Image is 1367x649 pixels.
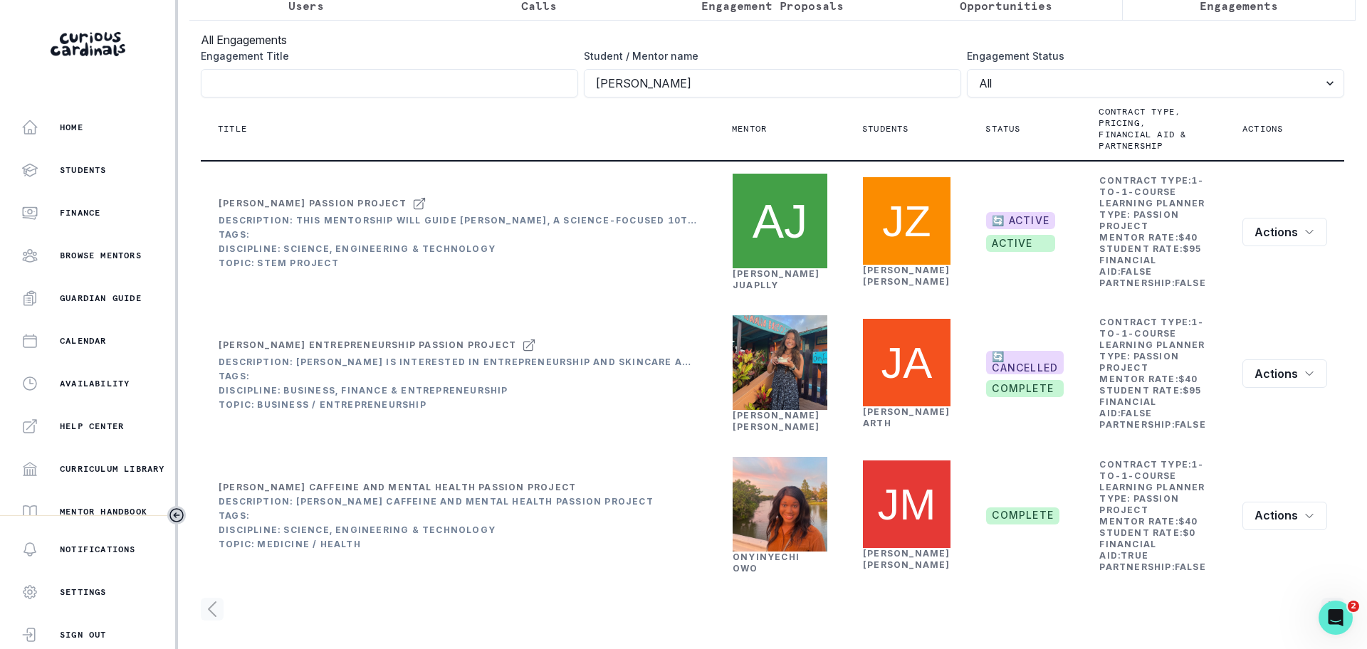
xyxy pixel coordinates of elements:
[1099,458,1208,574] td: Contract Type: Learning Planner Type: Mentor Rate: Student Rate: Financial Aid: Partnership:
[985,123,1020,134] p: Status
[201,31,1344,48] h3: All Engagements
[1319,601,1353,635] iframe: Intercom live chat
[1099,175,1204,197] b: 1-to-1-course
[60,335,107,347] p: Calendar
[986,235,1055,252] span: active
[986,507,1059,524] span: complete
[1183,243,1203,254] b: $ 95
[1175,419,1206,430] b: false
[60,629,107,640] p: Sign Out
[863,265,950,287] a: [PERSON_NAME] [PERSON_NAME]
[51,32,125,56] img: Curious Cardinals Logo
[60,207,100,218] p: Finance
[1121,550,1148,561] b: true
[1242,359,1327,388] button: row menu
[219,539,654,550] div: Topic: Medicine / Health
[1242,123,1283,134] p: Actions
[1099,351,1179,373] b: Passion Project
[219,399,697,411] div: Topic: Business / Entrepreneurship
[60,164,107,176] p: Students
[733,410,820,432] a: [PERSON_NAME] [PERSON_NAME]
[967,48,1336,63] label: Engagement Status
[201,48,570,63] label: Engagement Title
[219,258,697,269] div: Topic: STEM Project
[1348,601,1359,612] span: 2
[1099,209,1179,231] b: Passion Project
[219,510,654,522] div: Tags:
[733,552,800,574] a: Onyinyechi Owo
[60,378,130,389] p: Availability
[60,421,124,432] p: Help Center
[219,385,697,396] div: Discipline: Business, Finance & Entrepreneurship
[986,212,1055,229] span: 🔄 ACTIVE
[219,229,697,241] div: Tags:
[1183,527,1195,538] b: $ 0
[1178,232,1198,243] b: $ 40
[1321,598,1344,621] svg: page right
[1099,493,1179,515] b: Passion Project
[1175,561,1206,572] b: false
[732,123,767,134] p: Mentor
[1242,218,1327,246] button: row menu
[201,598,224,621] svg: page left
[986,380,1064,397] span: complete
[60,544,136,555] p: Notifications
[1099,317,1204,339] b: 1-to-1-course
[60,506,147,517] p: Mentor Handbook
[986,351,1064,375] span: 🔄 CANCELLED
[1099,174,1208,290] td: Contract Type: Learning Planner Type: Mentor Rate: Student Rate: Financial Aid: Partnership:
[219,243,697,255] div: Discipline: Science, Engineering & Technology
[862,123,909,134] p: Students
[219,357,697,368] div: Description: [PERSON_NAME] is interested in entrepreneurship and skincare and is looking for a me...
[60,463,165,475] p: Curriculum Library
[1121,266,1152,277] b: false
[1099,459,1204,481] b: 1-to-1-course
[219,496,654,507] div: Description: [PERSON_NAME] Caffeine and Mental Health Passion Project
[219,371,697,382] div: Tags:
[863,406,950,428] a: [PERSON_NAME] Arth
[1099,316,1208,431] td: Contract Type: Learning Planner Type: Mentor Rate: Student Rate: Financial Aid: Partnership:
[60,122,83,133] p: Home
[1242,502,1327,530] button: row menu
[1099,106,1191,152] p: Contract type, pricing, financial aid & partnership
[60,250,142,261] p: Browse Mentors
[219,198,407,209] div: [PERSON_NAME] Passion Project
[219,482,576,493] div: [PERSON_NAME] Caffeine and Mental Health Passion Project
[167,506,186,524] button: Toggle sidebar
[219,339,516,351] div: [PERSON_NAME] Entrepreneurship Passion Project
[60,586,107,598] p: Settings
[1183,385,1203,396] b: $ 95
[219,215,697,226] div: Description: This mentorship will guide [PERSON_NAME], a science-focused 10th grader with a 4.0 G...
[1121,408,1152,418] b: false
[60,292,142,304] p: Guardian Guide
[1178,516,1198,527] b: $ 40
[863,548,950,570] a: [PERSON_NAME] [PERSON_NAME]
[219,524,654,536] div: Discipline: Science, Engineering & Technology
[218,123,247,134] p: Title
[1178,374,1198,384] b: $ 40
[584,48,953,63] label: Student / Mentor name
[733,268,820,290] a: [PERSON_NAME] Juaplly
[1175,278,1206,288] b: false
